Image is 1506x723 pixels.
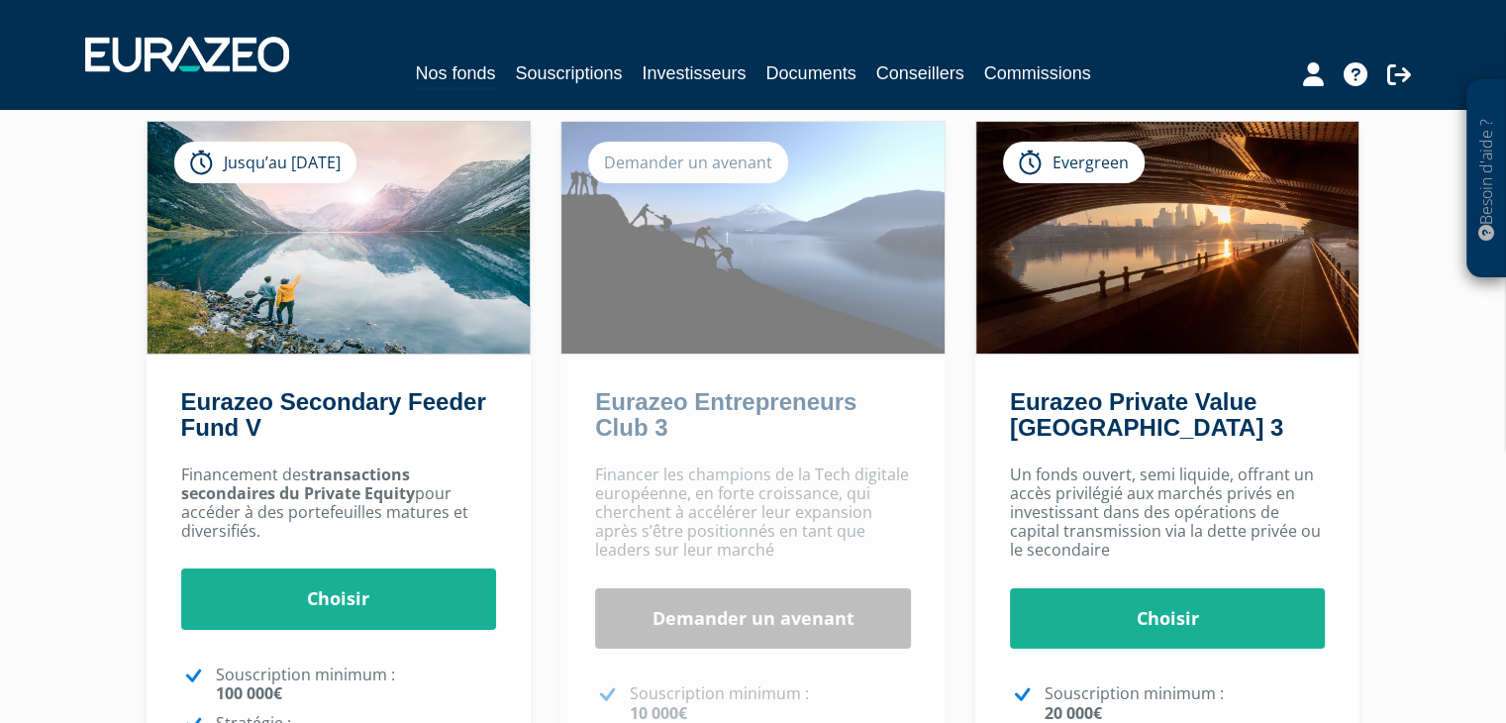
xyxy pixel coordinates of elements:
a: Souscriptions [515,59,622,87]
a: Conseillers [876,59,964,87]
strong: transactions secondaires du Private Equity [181,464,415,504]
a: Demander un avenant [595,588,911,650]
a: Documents [766,59,856,87]
a: Eurazeo Entrepreneurs Club 3 [595,388,856,441]
a: Choisir [181,568,497,630]
div: Jusqu’au [DATE] [174,142,356,183]
img: Eurazeo Private Value Europe 3 [976,122,1359,354]
a: Nos fonds [415,59,495,90]
div: Demander un avenant [588,142,788,183]
p: Un fonds ouvert, semi liquide, offrant un accès privilégié aux marchés privés en investissant dan... [1010,465,1326,561]
p: Financement des pour accéder à des portefeuilles matures et diversifiés. [181,465,497,542]
a: Investisseurs [642,59,746,87]
p: Souscription minimum : [1045,684,1326,722]
img: Eurazeo Secondary Feeder Fund V [148,122,531,354]
img: Eurazeo Entrepreneurs Club 3 [561,122,945,354]
p: Souscription minimum : [216,666,497,703]
a: Eurazeo Private Value [GEOGRAPHIC_DATA] 3 [1010,388,1283,441]
div: Evergreen [1003,142,1145,183]
p: Financer les champions de la Tech digitale européenne, en forte croissance, qui cherchent à accél... [595,465,911,561]
a: Eurazeo Secondary Feeder Fund V [181,388,486,441]
p: Besoin d'aide ? [1475,90,1498,268]
p: Souscription minimum : [630,684,911,722]
img: 1732889491-logotype_eurazeo_blanc_rvb.png [85,37,289,72]
strong: 100 000€ [216,682,282,704]
a: Commissions [984,59,1091,87]
a: Choisir [1010,588,1326,650]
